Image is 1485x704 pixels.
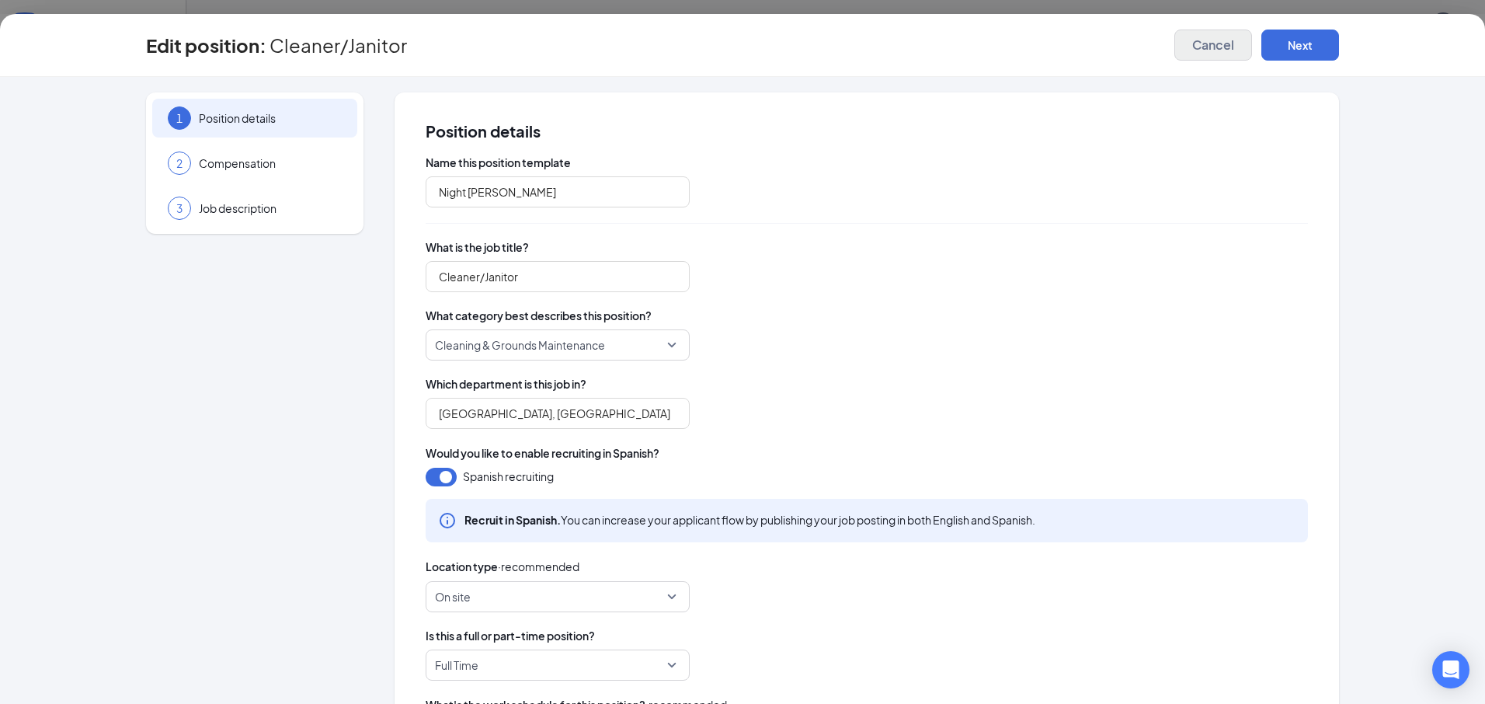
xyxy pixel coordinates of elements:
span: Position details [199,110,342,126]
span: 2 [176,155,183,171]
h3: Edit position : [146,32,266,58]
span: Job description [199,200,342,216]
input: Cashier-Region 1, Cashier- Region 2 [426,176,690,207]
span: Which department is this job in? [426,376,1308,392]
svg: Info [438,511,457,530]
span: Spanish recruiting [463,468,554,485]
button: Cancel [1174,30,1252,61]
div: Open Intercom Messenger [1432,651,1469,688]
span: What is the job title? [426,239,1308,255]
span: Cancel [1192,37,1234,53]
span: 1 [176,110,183,126]
span: Position details [426,124,1308,139]
span: Location type [426,558,498,575]
span: Full Time [435,650,478,680]
span: Cleaner/Janitor [270,37,407,53]
b: Recruit in Spanish. [464,513,561,527]
button: Next [1261,30,1339,61]
span: On site [435,582,471,612]
span: Is this a full or part-time position? [426,628,1308,643]
span: Cleaning & Grounds Maintenance [435,330,605,360]
span: 3 [176,200,183,216]
span: · recommended [498,558,579,575]
span: Would you like to enable recruiting in Spanish? [426,444,659,462]
span: You can increase your applicant flow by publishing your job posting in both English and Spanish. [464,511,1035,528]
span: Compensation [199,155,342,171]
span: Name this position template [426,155,1308,170]
span: What category best describes this position? [426,308,1308,323]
